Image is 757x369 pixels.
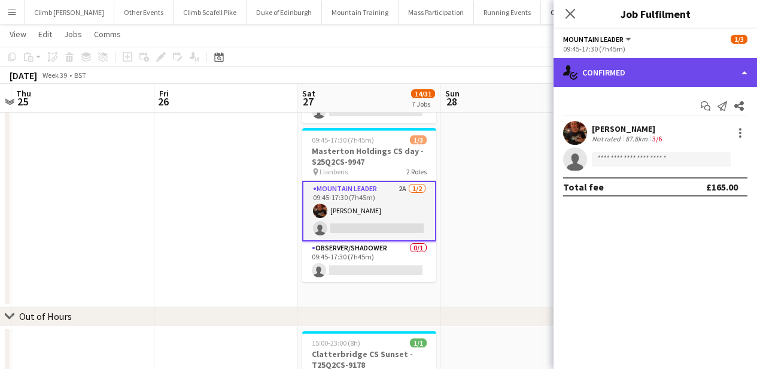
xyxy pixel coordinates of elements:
[563,35,633,44] button: Mountain Leader
[320,167,348,176] span: Llanberis
[541,1,611,24] button: Climb Snowdon
[410,135,427,144] span: 1/3
[302,88,315,99] span: Sat
[706,181,738,193] div: £165.00
[302,181,436,241] app-card-role: Mountain Leader2A1/209:45-17:30 (7h45m)[PERSON_NAME]
[247,1,322,24] button: Duke of Edinburgh
[114,1,174,24] button: Other Events
[731,35,747,44] span: 1/3
[302,146,436,167] h3: Masterton Holdings CS day - S25Q2CS-9947
[410,338,427,347] span: 1/1
[174,1,247,24] button: Climb Scafell Pike
[38,29,52,40] span: Edit
[64,29,82,40] span: Jobs
[592,134,623,143] div: Not rated
[74,71,86,80] div: BST
[563,181,604,193] div: Total fee
[94,29,121,40] span: Comms
[159,88,169,99] span: Fri
[443,95,460,108] span: 28
[10,29,26,40] span: View
[300,95,315,108] span: 27
[302,241,436,282] app-card-role: Observer/Shadower0/109:45-17:30 (7h45m)
[474,1,541,24] button: Running Events
[157,95,169,108] span: 26
[411,89,435,98] span: 14/31
[563,44,747,53] div: 09:45-17:30 (7h45m)
[19,310,72,322] div: Out of Hours
[623,134,650,143] div: 87.8km
[412,99,434,108] div: 7 Jobs
[312,135,374,144] span: 09:45-17:30 (7h45m)
[14,95,31,108] span: 25
[5,26,31,42] a: View
[399,1,474,24] button: Mass Participation
[25,1,114,24] button: Climb [PERSON_NAME]
[39,71,69,80] span: Week 39
[445,88,460,99] span: Sun
[592,123,664,134] div: [PERSON_NAME]
[652,134,662,143] app-skills-label: 3/6
[302,128,436,282] app-job-card: 09:45-17:30 (7h45m)1/3Masterton Holdings CS day - S25Q2CS-9947 Llanberis2 RolesMountain Leader2A1...
[322,1,399,24] button: Mountain Training
[554,58,757,87] div: Confirmed
[34,26,57,42] a: Edit
[59,26,87,42] a: Jobs
[89,26,126,42] a: Comms
[406,167,427,176] span: 2 Roles
[554,6,757,22] h3: Job Fulfilment
[16,88,31,99] span: Thu
[10,69,37,81] div: [DATE]
[312,338,360,347] span: 15:00-23:00 (8h)
[563,35,624,44] span: Mountain Leader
